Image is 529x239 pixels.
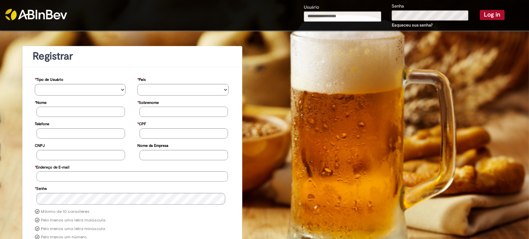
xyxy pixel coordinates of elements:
img: ABInbev-white.png [5,9,67,20]
label: Sobrenome [137,97,159,107]
label: Endereço de E-mail [35,162,69,172]
label: Telefone [35,118,49,128]
label: Senha [35,183,47,193]
label: Senha [392,3,404,10]
label: Mínimo de 10 caracteres. [41,209,90,215]
label: País [137,74,146,84]
h1: Registrar [33,51,232,62]
label: Usuário [304,4,319,11]
label: Nome [35,97,46,107]
label: Nome da Empresa [137,140,168,150]
label: Pelo menos uma letra minúscula. [41,226,106,232]
label: Tipo de Usuário [35,74,63,84]
label: CNPJ [35,140,45,150]
a: Esqueceu sua senha? [392,22,433,28]
label: Pelo menos uma letra maiúscula. [41,218,106,223]
button: Log in [480,10,505,20]
label: CPF [137,118,146,128]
